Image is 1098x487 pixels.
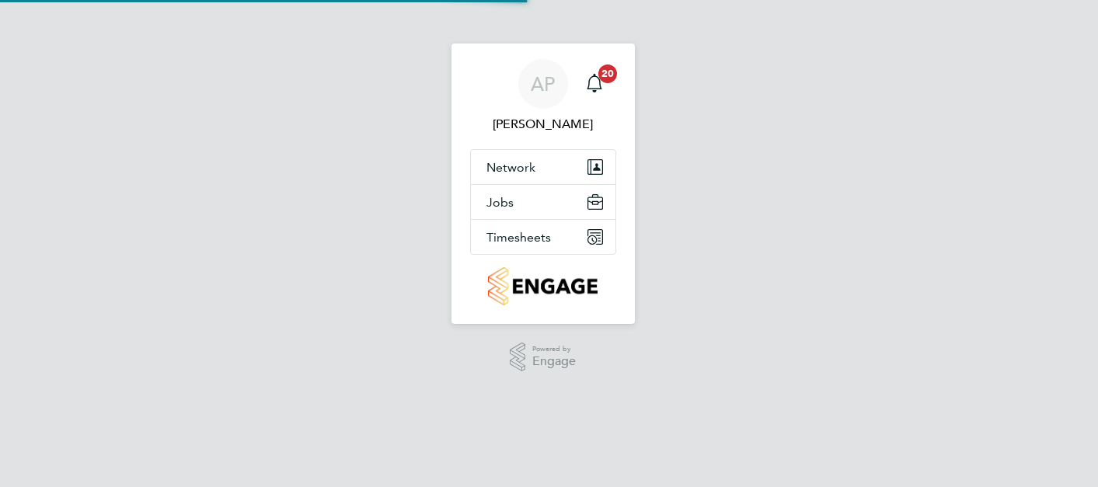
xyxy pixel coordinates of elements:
span: AP [531,74,555,94]
img: countryside-properties-logo-retina.png [488,267,598,305]
nav: Main navigation [451,43,635,324]
span: 20 [598,64,617,83]
button: Timesheets [471,220,615,254]
a: Powered byEngage [510,343,576,372]
span: Jobs [486,195,514,210]
a: 20 [579,59,610,109]
button: Jobs [471,185,615,219]
a: AP[PERSON_NAME] [470,59,616,134]
span: Andy Pearce [470,115,616,134]
span: Network [486,160,535,175]
span: Powered by [532,343,576,356]
button: Network [471,150,615,184]
a: Go to home page [470,267,616,305]
span: Timesheets [486,230,551,245]
span: Engage [532,355,576,368]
